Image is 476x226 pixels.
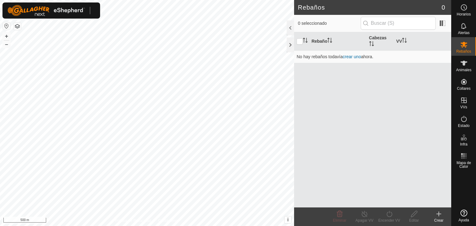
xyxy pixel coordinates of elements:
span: Estado [458,124,469,128]
button: Restablecer Mapa [3,22,10,30]
span: Mapa de Calor [453,161,474,168]
div: Crear [426,218,451,223]
span: Eliminar [333,218,346,223]
div: Editar [402,218,426,223]
input: Buscar (S) [361,17,436,30]
button: – [3,41,10,48]
h2: Rebaños [298,4,442,11]
p-sorticon: Activar para ordenar [327,39,332,44]
span: 0 seleccionado [298,20,360,27]
th: Cabezas [367,32,394,51]
p-sorticon: Activar para ordenar [303,39,308,44]
a: crear uno [343,54,361,59]
span: i [287,217,289,222]
button: i [284,216,291,223]
span: Horarios [457,12,471,16]
div: Encender VV [377,218,402,223]
span: Alertas [458,31,469,35]
span: 0 [442,3,445,12]
td: No hay rebaños todavía ahora. [294,50,451,63]
button: Capas del Mapa [14,23,21,30]
button: + [3,33,10,40]
a: Ayuda [452,207,476,224]
p-sorticon: Activar para ordenar [402,39,407,44]
span: Animales [456,68,471,72]
span: Collares [457,87,470,90]
a: Política de Privacidad [115,218,151,224]
a: Contáctenos [158,218,179,224]
span: Ayuda [459,218,469,222]
th: Rebaño [309,32,366,51]
img: Logo Gallagher [7,5,85,16]
span: Rebaños [456,50,471,53]
span: VVs [460,105,467,109]
span: Infra [460,142,467,146]
th: VV [394,32,451,51]
div: Apagar VV [352,218,377,223]
p-sorticon: Activar para ordenar [369,42,374,47]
